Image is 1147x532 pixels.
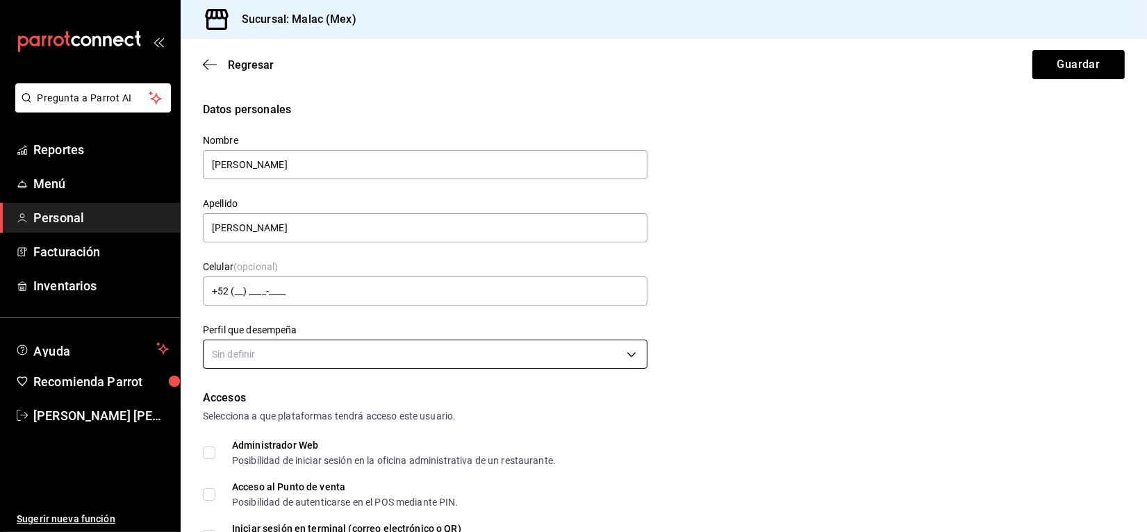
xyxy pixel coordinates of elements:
div: Datos personales [203,101,1125,118]
label: Nombre [203,136,647,146]
span: Recomienda Parrot [33,372,169,391]
h3: Sucursal: Malac (Mex) [231,11,356,28]
span: Regresar [228,58,274,72]
label: Perfil que desempeña [203,326,647,335]
span: Ayuda [33,340,151,357]
div: Posibilidad de iniciar sesión en la oficina administrativa de un restaurante. [232,456,556,465]
span: (opcional) [233,262,278,273]
div: Administrador Web [232,440,556,450]
div: Posibilidad de autenticarse en el POS mediante PIN. [232,497,459,507]
div: Acceso al Punto de venta [232,482,459,492]
label: Celular [203,263,647,272]
div: Accesos [203,390,1125,406]
a: Pregunta a Parrot AI [10,101,171,115]
button: Regresar [203,58,274,72]
label: Apellido [203,199,647,209]
span: Pregunta a Parrot AI [38,91,149,106]
span: Inventarios [33,276,169,295]
div: Selecciona a que plataformas tendrá acceso este usuario. [203,409,1125,424]
span: Facturación [33,242,169,261]
button: open_drawer_menu [153,36,164,47]
div: Sin definir [203,340,647,369]
span: [PERSON_NAME] [PERSON_NAME] [33,406,169,425]
button: Guardar [1032,50,1125,79]
span: Sugerir nueva función [17,512,169,526]
button: Pregunta a Parrot AI [15,83,171,113]
span: Reportes [33,140,169,159]
span: Menú [33,174,169,193]
span: Personal [33,208,169,227]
